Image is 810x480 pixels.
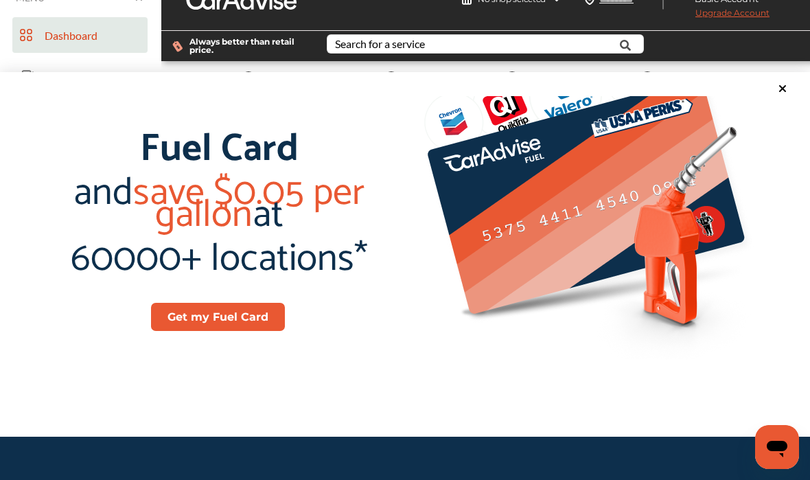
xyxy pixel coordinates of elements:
span: Fuel [45,71,141,84]
a: Fuel [12,60,148,95]
span: Dashboard [45,29,141,42]
a: Dashboard [12,17,148,53]
p: Get the free CarAdvise Fuel Card [22,50,416,182]
div: Search for a service [335,38,425,49]
span: at [253,183,283,247]
img: LP-Hero.6a902524ddc8e64d52b0.png [416,21,810,360]
img: dollor_label_vector.a70140d1.svg [172,41,183,52]
span: Always better than retail price. [189,38,305,54]
span: save $0.05 per gallon [133,161,364,247]
iframe: Button to launch messaging window [755,425,799,469]
span: Upgrade Account [675,8,769,25]
p: 60000+ locations* [22,226,416,292]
